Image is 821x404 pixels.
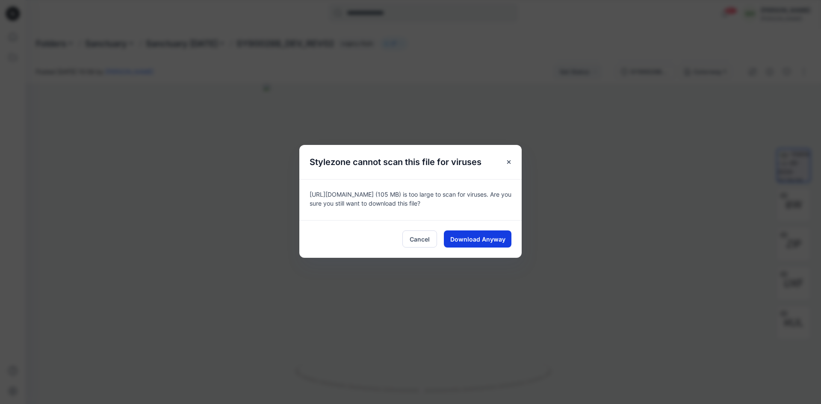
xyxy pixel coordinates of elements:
span: Download Anyway [450,235,505,244]
h5: Stylezone cannot scan this file for viruses [299,145,492,179]
button: Download Anyway [444,230,511,248]
button: Cancel [402,230,437,248]
span: Cancel [410,235,430,244]
button: Close [501,154,517,170]
div: [URL][DOMAIN_NAME] (105 MB) is too large to scan for viruses. Are you sure you still want to down... [299,179,522,220]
